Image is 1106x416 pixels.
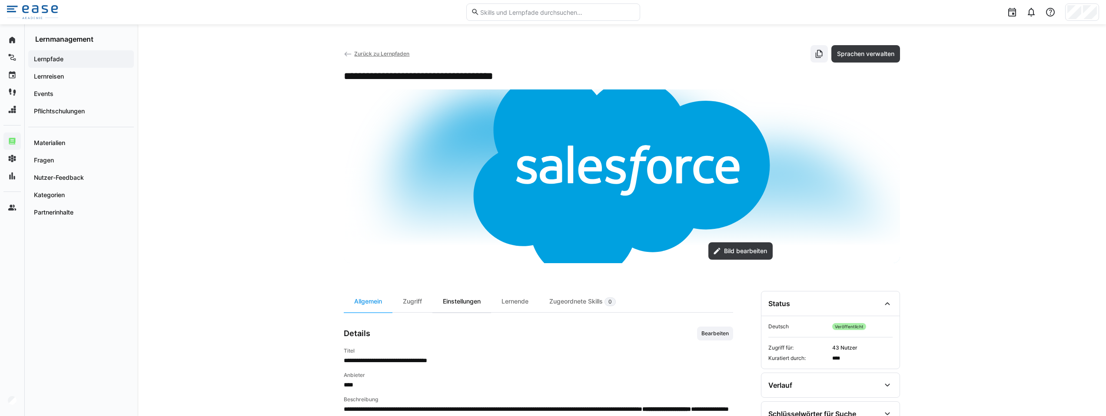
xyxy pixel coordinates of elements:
[831,45,900,63] button: Sprachen verwalten
[432,291,491,312] div: Einstellungen
[768,344,829,351] span: Zugriff für:
[491,291,539,312] div: Lernende
[344,347,733,354] h4: Titel
[768,355,829,362] span: Kuratiert durch:
[344,329,370,338] h3: Details
[697,327,733,340] button: Bearbeiten
[708,242,773,260] button: Bild bearbeiten
[344,372,733,379] h4: Anbieter
[723,247,768,255] span: Bild bearbeiten
[832,344,893,351] span: 43 Nutzer
[701,330,730,337] span: Bearbeiten
[768,381,792,390] div: Verlauf
[344,396,733,403] h4: Beschreibung
[344,291,392,312] div: Allgemein
[344,50,410,57] a: Zurück zu Lernpfaden
[768,299,790,308] div: Status
[768,323,829,330] span: Deutsch
[608,298,612,305] span: 0
[354,50,409,57] span: Zurück zu Lernpfaden
[832,323,866,330] span: Veröffentlicht
[539,291,626,312] div: Zugeordnete Skills
[836,50,896,58] span: Sprachen verwalten
[392,291,432,312] div: Zugriff
[479,8,635,16] input: Skills und Lernpfade durchsuchen…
